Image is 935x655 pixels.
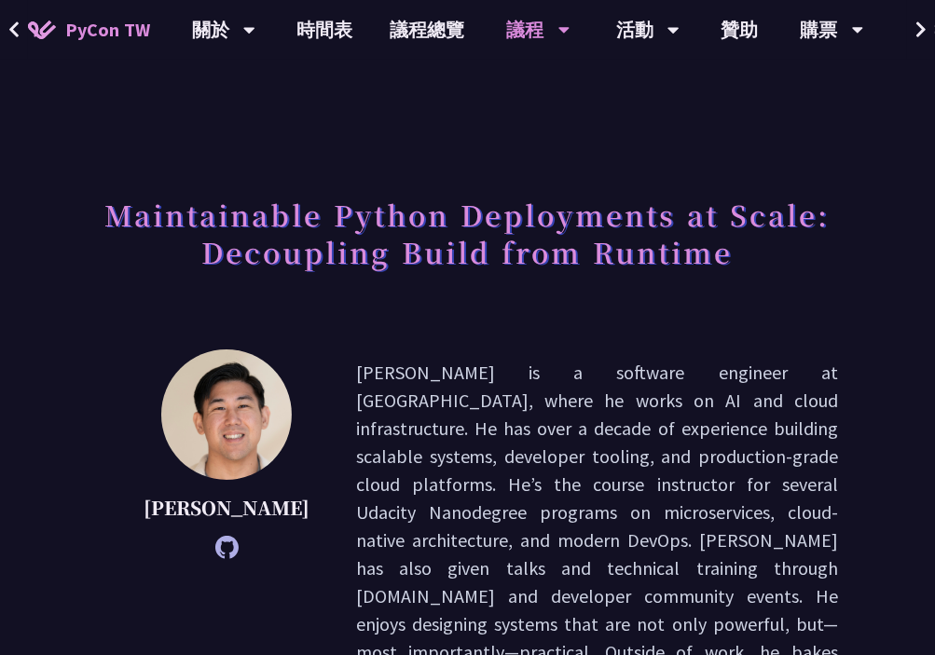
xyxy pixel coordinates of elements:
[97,186,838,280] h1: Maintainable Python Deployments at Scale: Decoupling Build from Runtime
[28,20,56,39] img: Home icon of PyCon TW 2025
[65,16,150,44] span: PyCon TW
[9,7,169,53] a: PyCon TW
[144,494,309,522] p: [PERSON_NAME]
[161,349,292,480] img: Justin Lee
